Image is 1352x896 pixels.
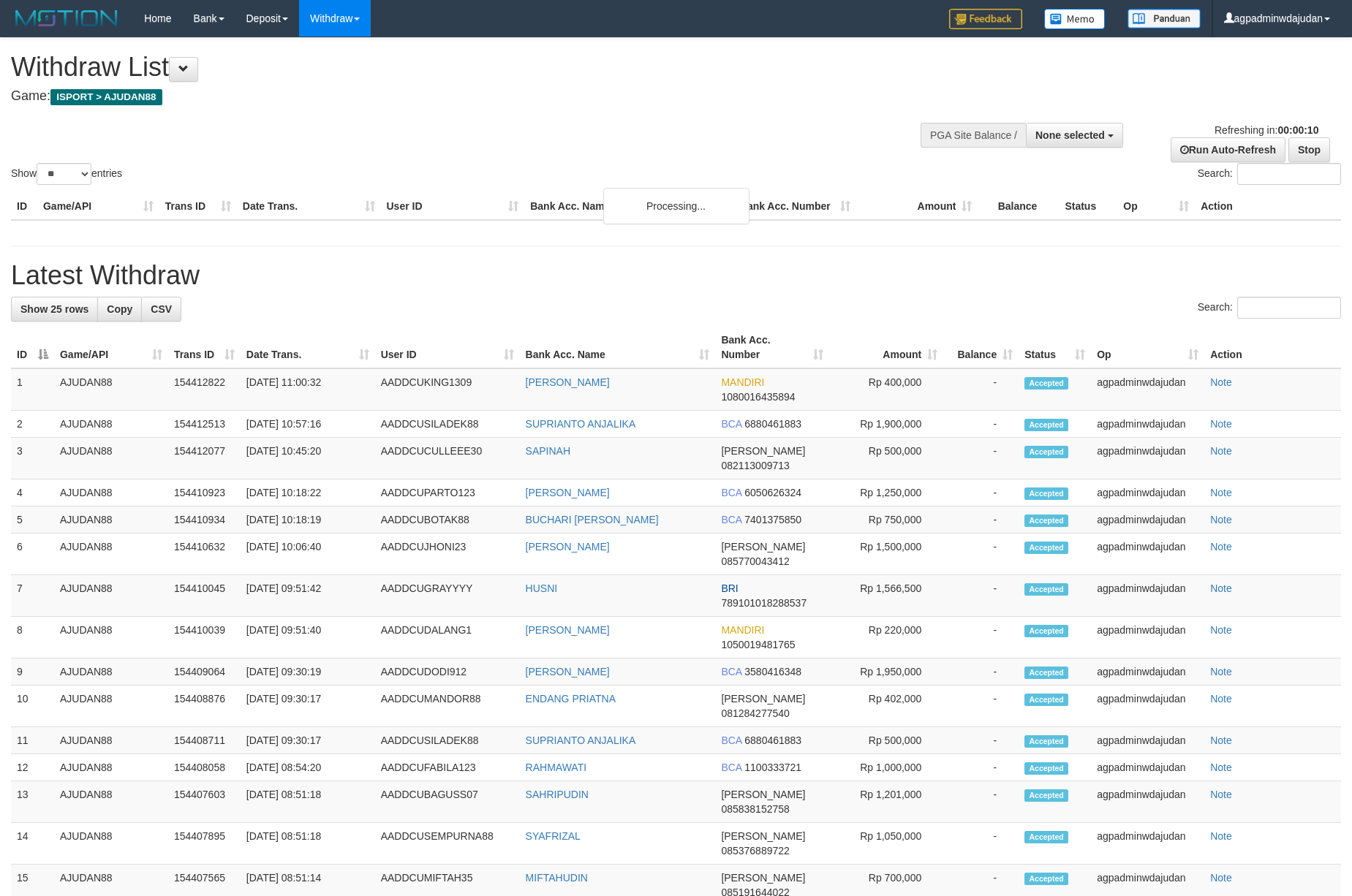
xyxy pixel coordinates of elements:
[721,872,805,884] span: [PERSON_NAME]
[11,534,54,575] td: 6
[241,754,375,781] td: [DATE] 08:54:20
[375,781,520,823] td: AADDCUBAGUSS07
[721,666,741,677] span: BCA
[829,781,943,823] td: Rp 1,201,000
[526,789,589,800] a: SAHRIPUDIN
[829,479,943,506] td: Rp 1,250,000
[744,487,801,498] span: Copy 6050626324 to clipboard
[375,438,520,479] td: AADDCUCULLEEE30
[11,506,54,534] td: 5
[381,193,525,220] th: User ID
[943,727,1019,754] td: -
[54,686,168,727] td: AJUDAN88
[168,575,241,617] td: 154410045
[54,727,168,754] td: AJUDAN88
[1091,327,1204,368] th: Op: activate to sort column ascending
[1210,445,1232,457] a: Note
[11,479,54,506] td: 4
[943,506,1019,534] td: -
[721,624,764,636] span: MANDIRI
[1024,419,1068,431] span: Accepted
[721,555,789,567] span: Copy 085770043412 to clipboard
[526,541,610,553] a: [PERSON_NAME]
[1024,625,1068,637] span: Accepted
[829,686,943,727] td: Rp 402,000
[721,391,795,403] span: Copy 1080016435894 to clipboard
[54,506,168,534] td: AJUDAN88
[1091,438,1204,479] td: agpadminwdajudan
[526,514,659,525] a: BUCHARI [PERSON_NAME]
[11,823,54,865] td: 14
[943,658,1019,686] td: -
[1210,514,1232,525] a: Note
[1024,873,1068,885] span: Accepted
[241,686,375,727] td: [DATE] 09:30:17
[829,658,943,686] td: Rp 1,950,000
[1210,734,1232,746] a: Note
[943,327,1019,368] th: Balance: activate to sort column ascending
[241,327,375,368] th: Date Trans.: activate to sort column ascending
[526,666,610,677] a: [PERSON_NAME]
[943,686,1019,727] td: -
[54,781,168,823] td: AJUDAN88
[11,89,887,104] h4: Game:
[168,438,241,479] td: 154412077
[1091,754,1204,781] td: agpadminwdajudan
[603,188,749,224] div: Processing...
[1091,727,1204,754] td: agpadminwdajudan
[721,445,805,457] span: [PERSON_NAME]
[721,514,741,525] span: BCA
[829,534,943,575] td: Rp 1,500,000
[943,823,1019,865] td: -
[1237,297,1341,319] input: Search:
[1059,193,1117,220] th: Status
[1024,377,1068,390] span: Accepted
[1091,617,1204,658] td: agpadminwdajudan
[1210,789,1232,800] a: Note
[54,534,168,575] td: AJUDAN88
[721,487,741,498] span: BCA
[168,479,241,506] td: 154410923
[168,368,241,411] td: 154412822
[1198,163,1341,185] label: Search:
[721,734,741,746] span: BCA
[241,658,375,686] td: [DATE] 09:30:19
[141,297,181,322] a: CSV
[1091,823,1204,865] td: agpadminwdajudan
[1024,487,1068,500] span: Accepted
[168,617,241,658] td: 154410039
[159,193,237,220] th: Trans ID
[54,411,168,438] td: AJUDAN88
[11,163,122,185] label: Show entries
[20,303,88,315] span: Show 25 rows
[11,411,54,438] td: 2
[1210,376,1232,388] a: Note
[829,823,943,865] td: Rp 1,050,000
[241,368,375,411] td: [DATE] 11:00:32
[1035,129,1105,141] span: None selected
[526,624,610,636] a: [PERSON_NAME]
[721,597,807,609] span: Copy 789101018288537 to clipboard
[721,541,805,553] span: [PERSON_NAME]
[375,575,520,617] td: AADDCUGRAYYYY
[168,534,241,575] td: 154410632
[1195,193,1341,220] th: Action
[1237,163,1341,185] input: Search:
[943,617,1019,658] td: -
[829,327,943,368] th: Amount: activate to sort column ascending
[11,658,54,686] td: 9
[829,368,943,411] td: Rp 400,000
[168,686,241,727] td: 154408876
[1215,124,1318,136] span: Refreshing in:
[1277,124,1318,136] strong: 00:00:10
[11,193,37,220] th: ID
[375,754,520,781] td: AADDCUFABILA123
[734,193,856,220] th: Bank Acc. Number
[241,823,375,865] td: [DATE] 08:51:18
[1024,667,1068,679] span: Accepted
[11,686,54,727] td: 10
[375,658,520,686] td: AADDCUDODI912
[11,754,54,781] td: 12
[1171,137,1285,162] a: Run Auto-Refresh
[1024,515,1068,527] span: Accepted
